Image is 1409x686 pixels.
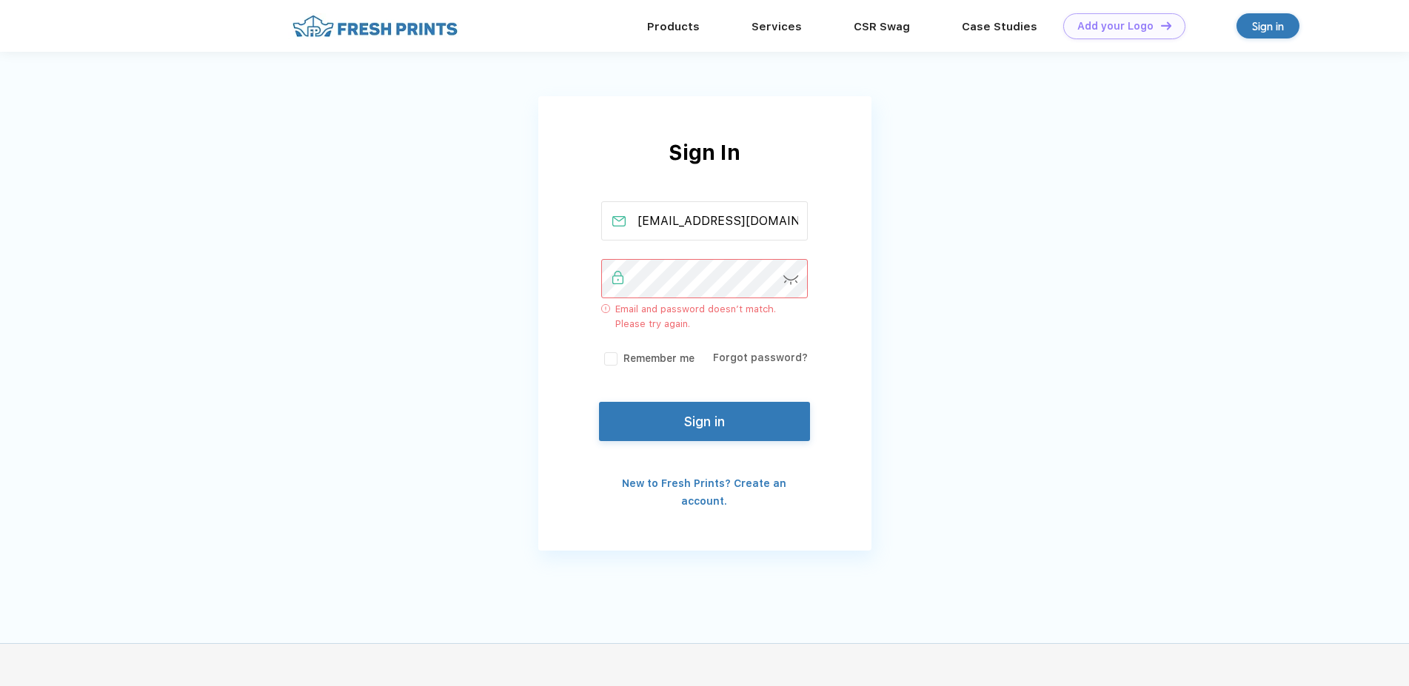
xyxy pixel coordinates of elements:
[854,20,910,33] a: CSR Swag
[615,302,808,331] span: Email and password doesn’t match. Please try again.
[622,477,786,507] a: New to Fresh Prints? Create an account.
[713,352,808,363] a: Forgot password?
[1252,18,1284,35] div: Sign in
[601,304,610,313] img: error_icon_desktop.svg
[599,402,809,441] button: Sign in
[1077,20,1154,33] div: Add your Logo
[612,216,626,226] img: email_active.svg
[1161,21,1171,30] img: DT
[752,20,802,33] a: Services
[601,201,808,241] input: Email
[601,351,695,366] label: Remember me
[538,137,871,201] div: Sign In
[783,275,799,285] img: password-icon.svg
[1236,13,1299,38] a: Sign in
[288,13,462,39] img: fo%20logo%202.webp
[647,20,700,33] a: Products
[612,271,624,284] img: password_active.svg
